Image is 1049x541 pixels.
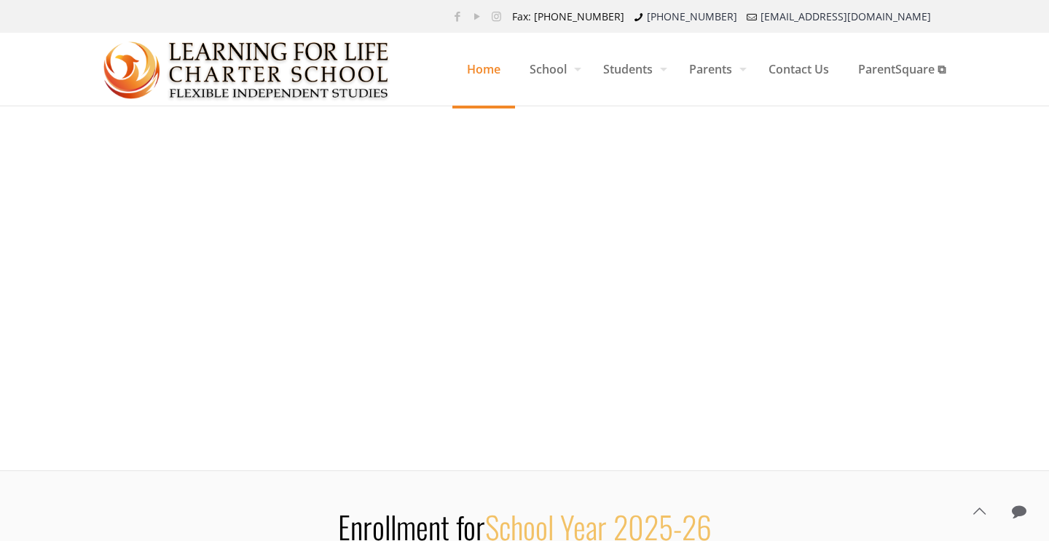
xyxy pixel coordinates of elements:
a: YouTube icon [469,9,484,23]
i: phone [632,9,646,23]
a: [EMAIL_ADDRESS][DOMAIN_NAME] [761,9,931,23]
a: Back to top icon [964,496,994,526]
a: Contact Us [754,33,844,106]
span: Students [589,47,675,91]
span: ParentSquare ⧉ [844,47,960,91]
a: Instagram icon [489,9,504,23]
a: Students [589,33,675,106]
a: Home [452,33,515,106]
a: ParentSquare ⧉ [844,33,960,106]
a: Learning for Life Charter School [103,33,390,106]
a: [PHONE_NUMBER] [647,9,737,23]
span: Home [452,47,515,91]
a: Parents [675,33,754,106]
a: School [515,33,589,106]
span: Parents [675,47,754,91]
img: Home [103,33,390,106]
span: Contact Us [754,47,844,91]
i: mail [744,9,759,23]
span: School [515,47,589,91]
a: Facebook icon [449,9,465,23]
